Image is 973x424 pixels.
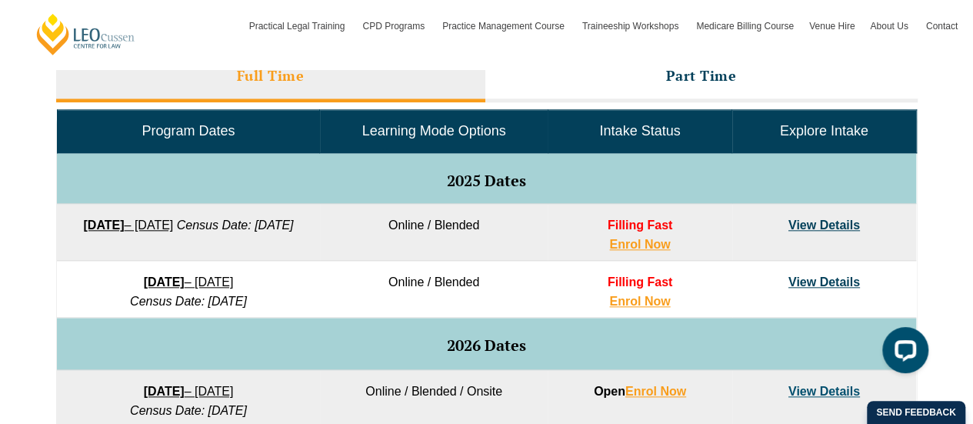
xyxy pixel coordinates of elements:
[609,295,670,308] a: Enrol Now
[594,385,686,398] strong: Open
[447,170,526,191] span: 2025 Dates
[625,385,686,398] a: Enrol Now
[862,4,918,48] a: About Us
[575,4,688,48] a: Traineeship Workshops
[801,4,862,48] a: Venue Hire
[355,4,435,48] a: CPD Programs
[83,219,173,232] a: [DATE]– [DATE]
[788,275,860,289] a: View Details
[237,67,305,85] h3: Full Time
[242,4,355,48] a: Practical Legal Training
[362,123,506,139] span: Learning Mode Options
[144,275,234,289] a: [DATE]– [DATE]
[83,219,124,232] strong: [DATE]
[666,67,737,85] h3: Part Time
[688,4,801,48] a: Medicare Billing Course
[870,321,935,386] iframe: LiveChat chat widget
[144,385,234,398] a: [DATE]– [DATE]
[608,219,672,232] span: Filling Fast
[130,404,247,417] em: Census Date: [DATE]
[788,219,860,232] a: View Details
[177,219,294,232] em: Census Date: [DATE]
[609,238,670,251] a: Enrol Now
[780,123,868,139] span: Explore Intake
[435,4,575,48] a: Practice Management Course
[320,204,548,261] td: Online / Blended
[608,275,672,289] span: Filling Fast
[918,4,965,48] a: Contact
[35,12,137,56] a: [PERSON_NAME] Centre for Law
[144,385,185,398] strong: [DATE]
[144,275,185,289] strong: [DATE]
[130,295,247,308] em: Census Date: [DATE]
[788,385,860,398] a: View Details
[447,335,526,356] span: 2026 Dates
[142,123,235,139] span: Program Dates
[320,261,548,318] td: Online / Blended
[599,123,680,139] span: Intake Status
